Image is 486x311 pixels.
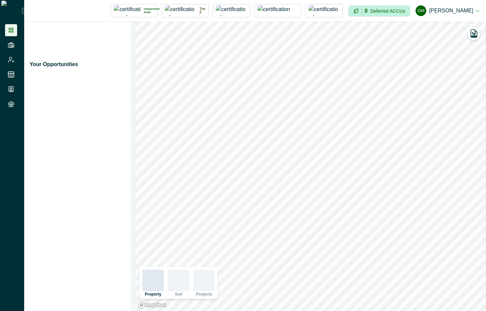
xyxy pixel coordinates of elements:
[416,3,479,19] button: Gayathri Menakath[PERSON_NAME]
[138,301,167,309] a: Mapbox logo
[308,5,340,16] img: certification logo
[145,292,161,296] p: Property
[257,5,298,16] img: certification logo
[175,292,182,296] p: Soil
[165,5,197,16] img: certification logo
[196,292,212,296] p: Projects
[114,5,141,16] img: certification logo
[199,7,206,14] p: Tier 2
[364,8,368,14] p: 0
[370,8,405,13] p: Deferred ACCUs
[1,1,22,21] img: Logo
[216,5,247,16] img: certification logo
[30,60,78,68] p: Your Opportunities
[144,7,160,14] p: Independent Audit
[111,4,158,17] button: certification logoIndependent Audit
